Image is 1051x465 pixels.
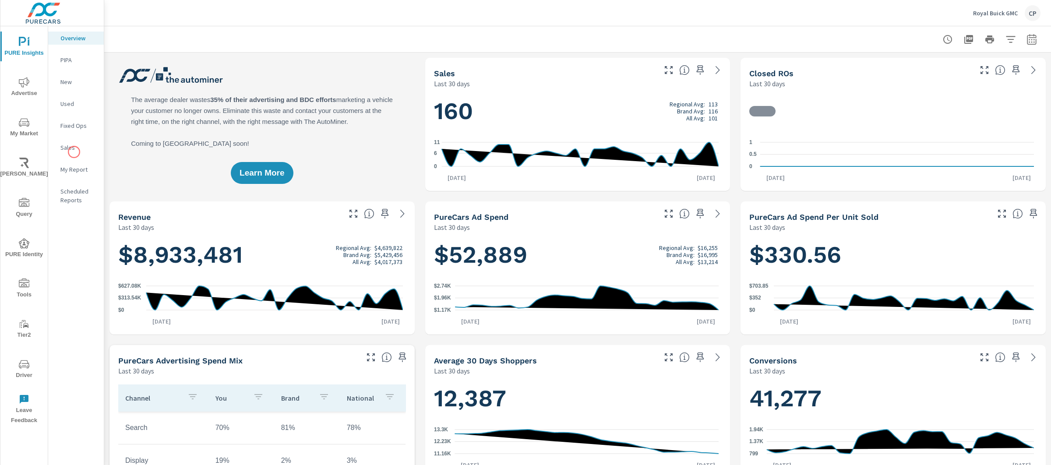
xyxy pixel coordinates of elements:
[995,352,1005,363] span: The number of dealer-specified goals completed by a visitor. [Source: This data is provided by th...
[434,222,470,232] p: Last 30 days
[434,69,455,78] h5: Sales
[709,115,718,122] p: 101
[374,244,402,251] p: $4,639,822
[677,108,705,115] p: Brand Avg:
[3,359,45,380] span: Driver
[434,451,451,457] text: 11.16K
[395,350,409,364] span: Save this to your personalized report
[679,352,690,363] span: A rolling 30 day total of daily Shoppers on the dealership website, averaged over the selected da...
[709,101,718,108] p: 113
[208,417,274,439] td: 70%
[667,251,695,258] p: Brand Avg:
[3,238,45,260] span: PURE Identity
[60,34,97,42] p: Overview
[749,139,752,145] text: 1
[353,258,371,265] p: All Avg:
[434,295,451,301] text: $1.96K
[434,150,437,156] text: 6
[434,139,440,145] text: 11
[662,207,676,221] button: Make Fullscreen
[374,251,402,258] p: $5,429,456
[434,426,448,433] text: 13.3K
[118,417,208,439] td: Search
[995,207,1009,221] button: Make Fullscreen
[3,394,45,426] span: Leave Feedback
[749,240,1037,270] h1: $330.56
[749,69,794,78] h5: Closed ROs
[711,63,725,77] a: See more details in report
[434,163,437,169] text: 0
[240,169,284,177] span: Learn More
[711,207,725,221] a: See more details in report
[686,115,705,122] p: All Avg:
[434,78,470,89] p: Last 30 days
[434,384,722,413] h1: 12,387
[364,208,374,219] span: Total sales revenue over the selected date range. [Source: This data is sourced from the dealer’s...
[434,307,451,313] text: $1.17K
[125,394,180,402] p: Channel
[749,295,761,301] text: $352
[375,317,406,326] p: [DATE]
[343,251,371,258] p: Brand Avg:
[118,222,154,232] p: Last 30 days
[973,9,1018,17] p: Royal Buick GMC
[231,162,293,184] button: Learn More
[693,350,707,364] span: Save this to your personalized report
[281,394,312,402] p: Brand
[48,32,104,45] div: Overview
[1026,63,1040,77] a: See more details in report
[749,163,752,169] text: 0
[693,63,707,77] span: Save this to your personalized report
[395,207,409,221] a: See more details in report
[434,212,508,222] h5: PureCars Ad Spend
[749,283,769,289] text: $703.85
[346,207,360,221] button: Make Fullscreen
[48,185,104,207] div: Scheduled Reports
[3,319,45,340] span: Tier2
[995,65,1005,75] span: Number of Repair Orders Closed by the selected dealership group over the selected time range. [So...
[441,173,472,182] p: [DATE]
[118,283,141,289] text: $627.08K
[691,173,721,182] p: [DATE]
[981,31,998,48] button: Print Report
[0,26,48,429] div: nav menu
[749,439,763,445] text: 1.37K
[977,63,991,77] button: Make Fullscreen
[760,173,791,182] p: [DATE]
[434,96,722,126] h1: 160
[3,117,45,139] span: My Market
[3,77,45,99] span: Advertise
[1006,317,1037,326] p: [DATE]
[48,163,104,176] div: My Report
[48,119,104,132] div: Fixed Ops
[48,75,104,88] div: New
[340,417,406,439] td: 78%
[749,307,755,313] text: $0
[749,366,785,376] p: Last 30 days
[274,417,340,439] td: 81%
[749,356,797,365] h5: Conversions
[1025,5,1040,21] div: CP
[1009,350,1023,364] span: Save this to your personalized report
[434,240,722,270] h1: $52,889
[118,356,243,365] h5: PureCars Advertising Spend Mix
[679,208,690,219] span: Total cost of media for all PureCars channels for the selected dealership group over the selected...
[977,350,991,364] button: Make Fullscreen
[118,295,141,301] text: $313.54K
[48,97,104,110] div: Used
[60,143,97,152] p: Sales
[698,251,718,258] p: $16,995
[662,63,676,77] button: Make Fullscreen
[215,394,246,402] p: You
[434,356,537,365] h5: Average 30 Days Shoppers
[691,317,721,326] p: [DATE]
[749,451,758,457] text: 799
[711,350,725,364] a: See more details in report
[455,317,486,326] p: [DATE]
[60,77,97,86] p: New
[60,56,97,64] p: PIPA
[3,278,45,300] span: Tools
[381,352,392,363] span: This table looks at how you compare to the amount of budget you spend per channel as opposed to y...
[1023,31,1040,48] button: Select Date Range
[1009,63,1023,77] span: Save this to your personalized report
